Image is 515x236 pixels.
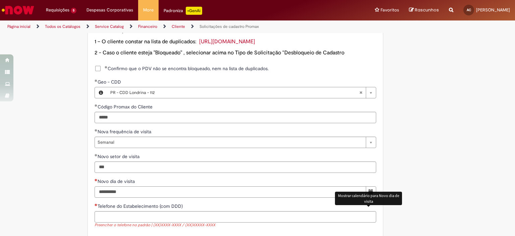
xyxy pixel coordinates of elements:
[164,7,202,15] div: Padroniza
[45,24,80,29] a: Todos os Catálogos
[87,7,133,13] span: Despesas Corporativas
[172,24,185,29] a: Cliente
[95,104,98,107] span: Obrigatório Preenchido
[110,87,359,98] span: PR - CDD Londrina - 112
[107,87,376,98] a: PR - CDD Londrina - 112Limpar campo Geo - CDD
[5,20,338,33] ul: Trilhas de página
[199,24,259,29] a: Solicitações de cadastro Promax
[95,186,366,198] input: Novo dia de visita
[476,7,510,13] span: [PERSON_NAME]
[199,38,255,45] a: [URL][DOMAIN_NAME]
[95,24,124,29] a: Service Catalog
[95,161,376,173] input: Novo setor de visita
[381,7,399,13] span: Favoritos
[98,178,136,184] span: Novo dia de visita
[95,179,98,181] span: Necessários
[95,211,376,223] input: Telefone do Estabelecimento (com DDD)
[467,8,471,12] span: AC
[98,104,154,110] span: Código Promax do Cliente
[98,203,184,209] span: Telefone do Estabelecimento (com DDD)
[335,192,402,205] div: Mostrar calendário para Novo dia de visita
[95,79,98,82] span: Obrigatório Preenchido
[186,7,202,15] p: +GenAi
[105,65,269,72] span: Confirmo que o PDV não se encontra bloqueado, nem na lista de duplicados.
[356,87,366,98] abbr: Limpar campo Geo - CDD
[7,24,31,29] a: Página inicial
[95,38,196,45] span: 1 – O cliente constar na lista de duplicados:
[415,7,439,13] span: Rascunhos
[98,137,362,148] span: Semanal
[95,49,344,56] span: 2 - Caso o cliente esteja "Bloqueado" , selecionar acima no Tipo de Solicitação “Desbloqueio de C...
[95,129,98,132] span: Obrigatório Preenchido
[138,24,157,29] a: Financeiro
[95,112,376,123] input: Código Promax do Cliente
[98,129,153,135] span: Nova frequência de visita
[409,7,439,13] a: Rascunhos
[95,87,107,98] button: Geo - CDD, Visualizar este registro PR - CDD Londrina - 112
[46,7,69,13] span: Requisições
[105,66,108,68] span: Obrigatório Preenchido
[98,153,141,159] span: Novo setor de visita
[95,154,98,156] span: Obrigatório Preenchido
[98,79,122,85] span: Geo - CDD
[1,3,35,17] img: ServiceNow
[95,223,376,228] div: Preencher o telefone no padrão | (XX)XXXX-XXXX / (XX)XXXXX-XXXX
[366,186,376,198] button: Mostrar calendário para Novo dia de visita
[95,203,98,206] span: Necessários
[143,7,154,13] span: More
[71,8,76,13] span: 5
